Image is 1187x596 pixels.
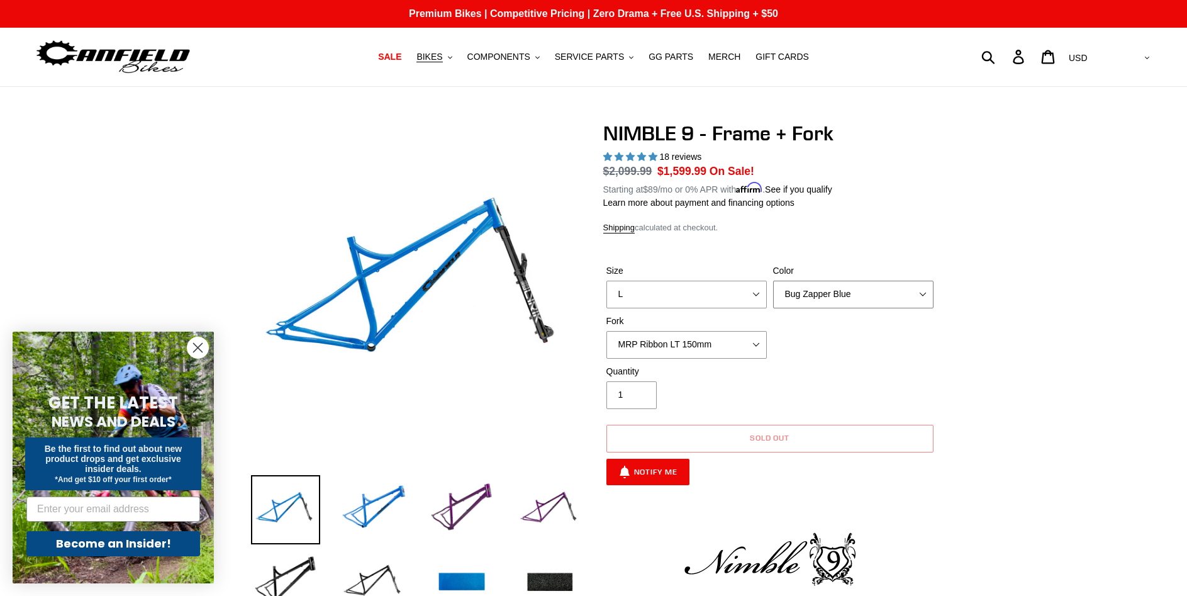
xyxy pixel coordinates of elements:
[606,459,690,485] button: Notify Me
[26,531,200,556] button: Become an Insider!
[410,48,458,65] button: BIKES
[372,48,408,65] a: SALE
[606,365,767,378] label: Quantity
[515,475,584,544] img: Load image into Gallery viewer, NIMBLE 9 - Frame + Fork
[749,48,815,65] a: GIFT CARDS
[251,475,320,544] img: Load image into Gallery viewer, NIMBLE 9 - Frame + Fork
[750,433,790,442] span: Sold out
[603,223,635,233] a: Shipping
[555,52,624,62] span: SERVICE PARTS
[603,198,794,208] a: Learn more about payment and financing options
[708,52,740,62] span: MERCH
[48,391,178,414] span: GET THE LATEST
[765,184,832,194] a: See if you qualify - Learn more about Affirm Financing (opens in modal)
[187,337,209,359] button: Close dialog
[988,43,1020,70] input: Search
[603,152,660,162] span: 4.89 stars
[339,475,408,544] img: Load image into Gallery viewer, NIMBLE 9 - Frame + Fork
[26,497,200,522] input: Enter your email address
[657,165,706,177] span: $1,599.99
[606,425,933,453] button: Sold out
[643,184,657,194] span: $89
[702,48,747,65] a: MERCH
[45,444,182,474] span: Be the first to find out about new product drops and get exclusive insider deals.
[461,48,546,65] button: COMPONENTS
[736,183,762,193] span: Affirm
[659,152,701,162] span: 18 reviews
[603,180,832,196] p: Starting at /mo or 0% APR with .
[773,264,933,278] label: Color
[427,475,496,544] img: Load image into Gallery viewer, NIMBLE 9 - Frame + Fork
[35,37,192,77] img: Canfield Bikes
[603,165,652,177] s: $2,099.99
[603,121,937,145] h1: NIMBLE 9 - Frame + Fork
[710,163,754,179] span: On Sale!
[549,48,640,65] button: SERVICE PARTS
[649,52,693,62] span: GG PARTS
[416,52,442,62] span: BIKES
[642,48,699,65] a: GG PARTS
[55,475,171,484] span: *And get $10 off your first order*
[606,315,767,328] label: Fork
[755,52,809,62] span: GIFT CARDS
[378,52,401,62] span: SALE
[603,222,937,234] div: calculated at checkout.
[52,412,176,432] span: NEWS AND DEALS
[606,264,767,278] label: Size
[467,52,530,62] span: COMPONENTS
